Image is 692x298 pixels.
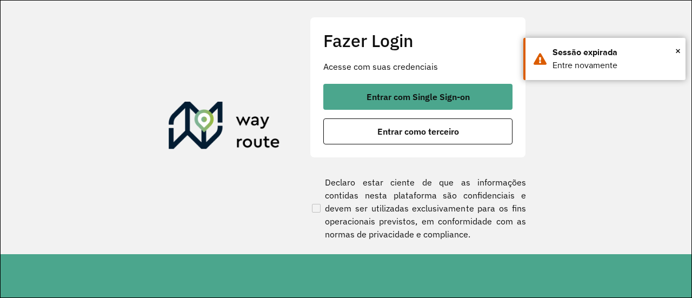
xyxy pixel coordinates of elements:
span: Entrar com Single Sign-on [367,92,470,101]
button: button [323,84,513,110]
div: Entre novamente [553,59,677,72]
label: Declaro estar ciente de que as informações contidas nesta plataforma são confidenciais e devem se... [310,176,526,241]
div: Sessão expirada [553,46,677,59]
button: button [323,118,513,144]
img: Roteirizador AmbevTech [169,102,280,154]
button: Close [675,43,681,59]
span: × [675,43,681,59]
span: Entrar como terceiro [377,127,459,136]
h2: Fazer Login [323,30,513,51]
p: Acesse com suas credenciais [323,60,513,73]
